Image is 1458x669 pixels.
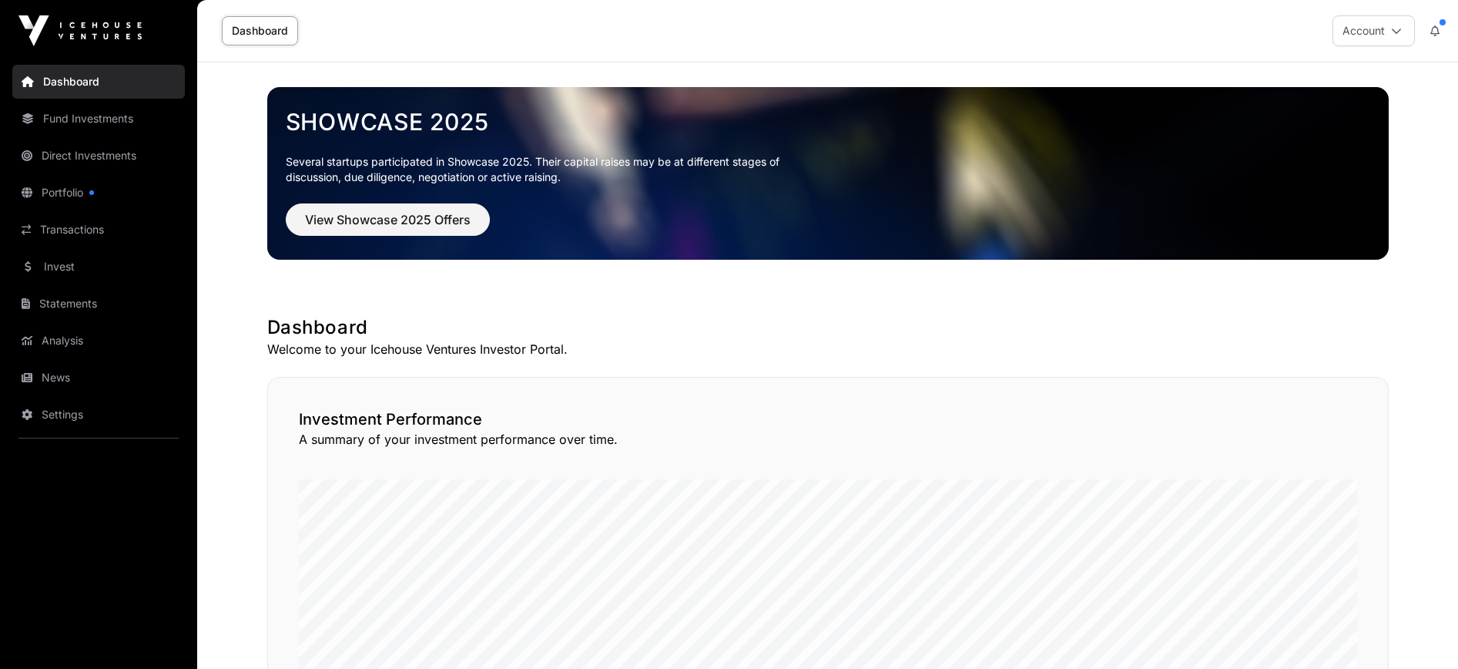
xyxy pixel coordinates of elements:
[267,340,1389,358] p: Welcome to your Icehouse Ventures Investor Portal.
[1381,595,1458,669] iframe: Chat Widget
[222,16,298,45] a: Dashboard
[18,15,142,46] img: Icehouse Ventures Logo
[12,361,185,395] a: News
[286,154,803,185] p: Several startups participated in Showcase 2025. Their capital raises may be at different stages o...
[12,287,185,321] a: Statements
[12,250,185,284] a: Invest
[299,408,1357,430] h2: Investment Performance
[12,213,185,247] a: Transactions
[286,203,490,236] button: View Showcase 2025 Offers
[286,108,1370,136] a: Showcase 2025
[12,398,185,432] a: Settings
[1332,15,1415,46] button: Account
[12,65,185,99] a: Dashboard
[267,87,1389,260] img: Showcase 2025
[299,430,1357,449] p: A summary of your investment performance over time.
[267,315,1389,340] h1: Dashboard
[12,139,185,173] a: Direct Investments
[286,219,490,234] a: View Showcase 2025 Offers
[12,324,185,358] a: Analysis
[305,210,471,229] span: View Showcase 2025 Offers
[12,176,185,210] a: Portfolio
[12,102,185,136] a: Fund Investments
